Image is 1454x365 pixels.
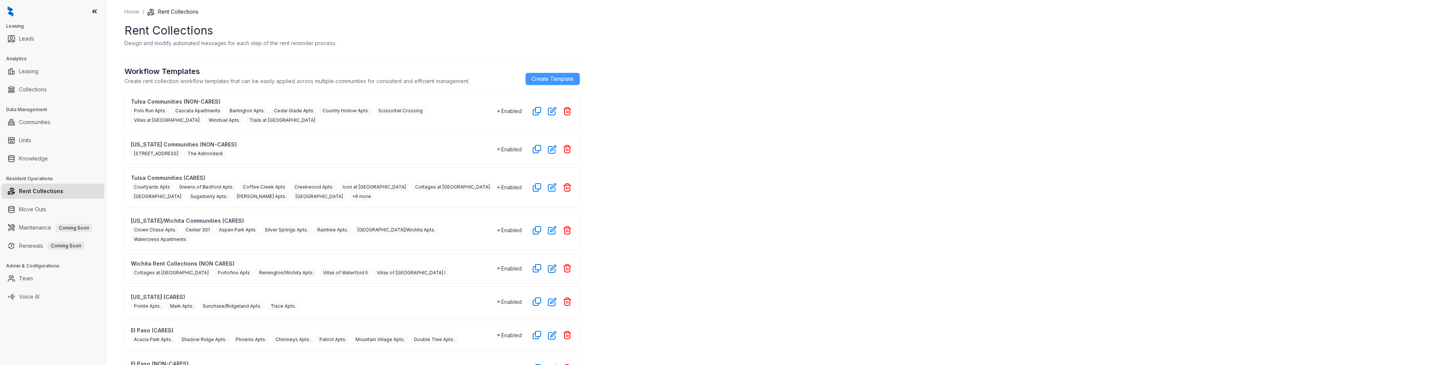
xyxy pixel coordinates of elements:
[2,64,104,79] li: Leasing
[2,31,104,46] li: Leads
[340,183,409,191] span: Icon at [GEOGRAPHIC_DATA]
[172,107,223,115] span: Cascata Apartments
[131,217,497,225] p: [US_STATE]/Wichita Communities (CARES)
[2,184,104,199] li: Rent Collections
[375,107,426,115] span: Scissortail Crossing
[6,263,106,269] h3: Admin & Configurations
[206,116,243,124] span: Windsail Apts.
[2,220,104,235] li: Maintenance
[6,23,106,30] h3: Leasing
[271,107,316,115] span: Cedar Glade Apts
[19,202,46,217] a: Move Outs
[131,302,164,310] span: Pointe Apts.
[2,133,104,148] li: Units
[354,226,438,234] span: [GEOGRAPHIC_DATA]/Wichita Apts.
[19,82,47,97] a: Collections
[131,226,179,234] span: Crown Chase Apts.
[256,269,317,277] span: Remington/Wichita Apts.
[233,335,269,344] span: Phoenix Apts.
[19,151,48,166] a: Knowledge
[501,107,522,115] p: Enabled
[246,116,318,124] span: Trails at [GEOGRAPHIC_DATA]
[124,39,337,47] p: Design and modify automated messages for each step of the rent reminder process.
[2,238,104,253] li: Renewals
[501,331,522,339] p: Enabled
[124,66,469,77] h2: Workflow Templates
[316,335,349,344] span: Patriot Apts.
[131,293,497,301] p: [US_STATE] (CARES)
[532,75,574,83] span: Create Template
[131,235,189,244] span: Watercress Apartments
[501,226,522,234] p: Enabled
[6,175,106,182] h3: Resident Operations
[19,238,84,253] a: RenewalsComing Soon
[216,226,259,234] span: Aspen Park Apts
[227,107,268,115] span: Barrington Apts.
[501,264,522,272] p: Enabled
[2,202,104,217] li: Move Outs
[240,183,288,191] span: Coffee Creek Apts
[291,183,337,191] span: Creekwood Apts.
[124,22,580,39] h1: Rent Collections
[319,107,372,115] span: Country Hollow Apts.
[6,106,106,113] h3: Data Management
[124,77,469,85] p: Create rent collection workflow templates that can be easily applied across multiple communities ...
[147,8,198,16] li: Rent Collections
[272,335,313,344] span: Chimneys Apts.
[131,116,203,124] span: Villas at [GEOGRAPHIC_DATA]
[131,107,169,115] span: Polo Run Apts.
[187,192,231,201] span: Sugarberry Apts.
[526,73,580,85] a: Create Template
[411,335,458,344] span: Double Tree Apts.
[19,289,39,304] a: Voice AI
[19,31,34,46] a: Leads
[176,183,237,191] span: Greens of Bedford Apts.
[293,192,346,201] span: [GEOGRAPHIC_DATA]
[2,151,104,166] li: Knowledge
[8,6,13,17] img: logo
[374,269,448,277] span: Villas of [GEOGRAPHIC_DATA] I
[131,183,173,191] span: Courtyards Apts
[320,269,371,277] span: Villas of Waterford II
[2,82,104,97] li: Collections
[2,271,104,286] li: Team
[131,326,497,334] p: El Paso (CARES)
[184,149,226,158] span: The Adirondack
[234,192,290,201] span: [PERSON_NAME] Apts.
[349,192,374,201] span: +6 more
[131,140,497,148] p: [US_STATE] Communities (NON-CARES)
[412,183,493,191] span: Cottages at [GEOGRAPHIC_DATA]
[215,269,253,277] span: Portofino Apts
[19,271,33,286] a: Team
[19,64,38,79] a: Leasing
[352,335,408,344] span: Mountain Village Apts.
[183,226,213,234] span: Center 301
[48,242,84,250] span: Coming Soon
[200,302,264,310] span: Sunchase/Ridgeland Apts.
[142,8,144,16] li: /
[314,226,351,234] span: Raintree Apts.
[19,133,31,148] a: Units
[501,145,522,153] p: Enabled
[131,192,184,201] span: [GEOGRAPHIC_DATA]
[131,335,175,344] span: Acacia Park Apts.
[268,302,299,310] span: Trace Apts.
[19,184,63,199] a: Rent Collections
[501,298,522,306] p: Enabled
[2,115,104,130] li: Communities
[6,55,106,62] h3: Analytics
[131,174,497,182] p: Tulsa Communities (CARES)
[131,98,497,105] p: Tulsa Communities (NON-CARES)
[19,115,50,130] a: Communities
[131,260,497,267] p: Wichita Rent Collections (NON CARES)
[56,224,92,232] span: Coming Soon
[167,302,197,310] span: Mark Apts.
[2,289,104,304] li: Voice AI
[262,226,311,234] span: Silver Springs Apts.
[178,335,230,344] span: Shadow Ridge Apts.
[123,8,141,16] a: Home
[131,149,181,158] span: [STREET_ADDRESS]
[501,183,522,191] p: Enabled
[131,269,212,277] span: Cottages at [GEOGRAPHIC_DATA]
